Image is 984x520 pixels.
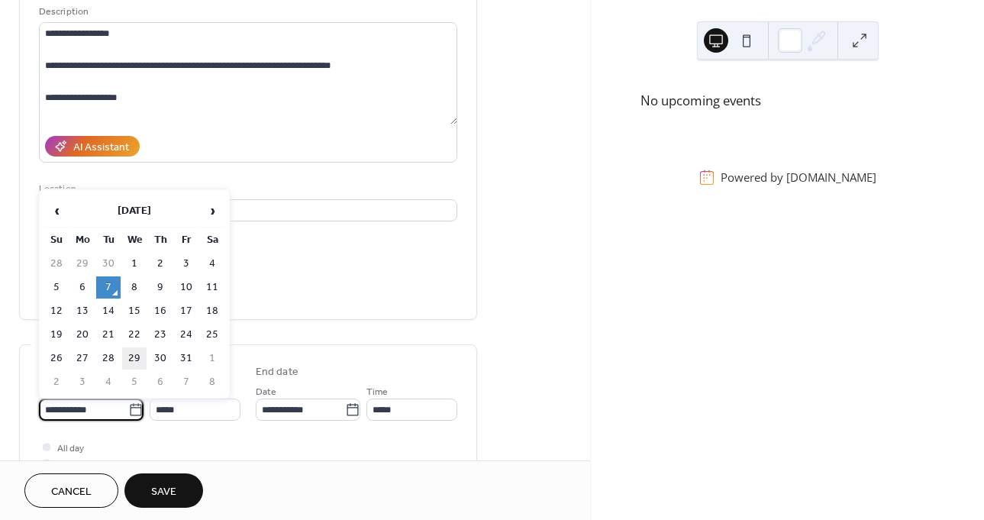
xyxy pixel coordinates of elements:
div: No upcoming events [640,91,934,110]
td: 11 [200,276,224,299]
td: 21 [96,324,121,346]
td: 6 [148,371,173,393]
span: All day [57,441,84,457]
td: 25 [200,324,224,346]
button: Save [124,473,203,508]
td: 29 [70,253,95,275]
div: End date [256,364,298,380]
span: Date [256,384,276,400]
th: Th [148,229,173,251]
div: AI Assistant [73,140,129,156]
td: 23 [148,324,173,346]
td: 9 [148,276,173,299]
th: Fr [174,229,198,251]
td: 4 [96,371,121,393]
td: 30 [96,253,121,275]
td: 15 [122,300,147,322]
div: Description [39,4,454,20]
td: 29 [122,347,147,370]
td: 22 [122,324,147,346]
td: 18 [200,300,224,322]
td: 20 [70,324,95,346]
td: 14 [96,300,121,322]
a: [DOMAIN_NAME] [786,170,876,185]
td: 2 [148,253,173,275]
th: We [122,229,147,251]
td: 5 [44,276,69,299]
th: Mo [70,229,95,251]
td: 27 [70,347,95,370]
td: 7 [174,371,198,393]
div: Powered by [721,170,876,185]
th: [DATE] [70,195,198,228]
td: 10 [174,276,198,299]
span: Save [151,484,176,500]
td: 12 [44,300,69,322]
button: AI Assistant [45,136,140,157]
td: 8 [122,276,147,299]
td: 16 [148,300,173,322]
th: Su [44,229,69,251]
td: 28 [96,347,121,370]
span: Show date only [57,457,120,473]
td: 3 [174,253,198,275]
th: Tu [96,229,121,251]
span: Cancel [51,484,92,500]
td: 24 [174,324,198,346]
td: 28 [44,253,69,275]
td: 7 [96,276,121,299]
td: 8 [200,371,224,393]
span: Time [366,384,388,400]
button: Cancel [24,473,118,508]
td: 3 [70,371,95,393]
td: 1 [200,347,224,370]
td: 31 [174,347,198,370]
td: 26 [44,347,69,370]
td: 4 [200,253,224,275]
td: 17 [174,300,198,322]
td: 30 [148,347,173,370]
td: 13 [70,300,95,322]
td: 19 [44,324,69,346]
span: ‹ [45,195,68,226]
div: Location [39,181,454,197]
th: Sa [200,229,224,251]
span: › [201,195,224,226]
td: 5 [122,371,147,393]
td: 1 [122,253,147,275]
td: 2 [44,371,69,393]
td: 6 [70,276,95,299]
